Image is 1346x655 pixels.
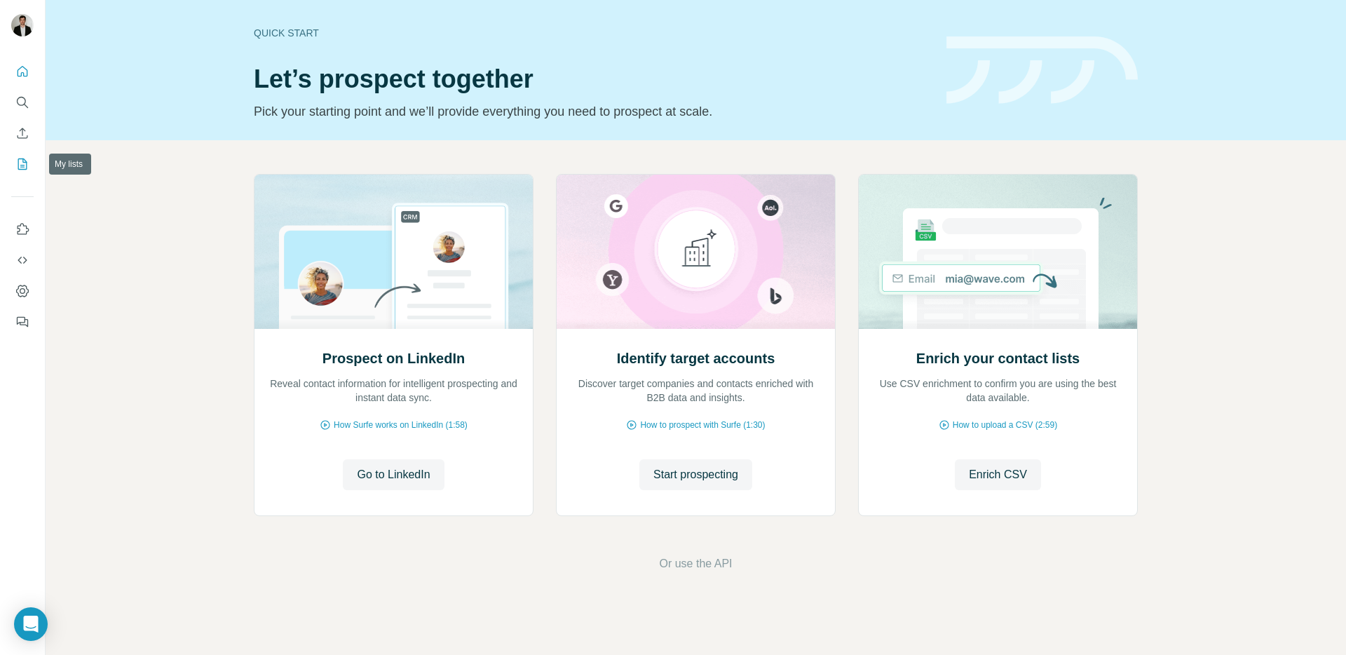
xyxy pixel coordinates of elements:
span: Go to LinkedIn [357,466,430,483]
button: Feedback [11,309,34,335]
div: Open Intercom Messenger [14,607,48,641]
span: Enrich CSV [969,466,1027,483]
span: Start prospecting [653,466,738,483]
h2: Identify target accounts [617,349,775,368]
div: Quick start [254,26,930,40]
button: Go to LinkedIn [343,459,444,490]
button: Enrich CSV [955,459,1041,490]
h2: Enrich your contact lists [916,349,1080,368]
img: Avatar [11,14,34,36]
span: How to upload a CSV (2:59) [953,419,1057,431]
h2: Prospect on LinkedIn [322,349,465,368]
button: Use Surfe on LinkedIn [11,217,34,242]
p: Pick your starting point and we’ll provide everything you need to prospect at scale. [254,102,930,121]
img: banner [946,36,1138,104]
h1: Let’s prospect together [254,65,930,93]
p: Reveal contact information for intelligent prospecting and instant data sync. [268,377,519,405]
button: My lists [11,151,34,177]
span: How Surfe works on LinkedIn (1:58) [334,419,468,431]
img: Identify target accounts [556,175,836,329]
img: Prospect on LinkedIn [254,175,533,329]
button: Start prospecting [639,459,752,490]
button: Search [11,90,34,115]
button: Quick start [11,59,34,84]
button: Dashboard [11,278,34,304]
p: Discover target companies and contacts enriched with B2B data and insights. [571,377,821,405]
p: Use CSV enrichment to confirm you are using the best data available. [873,377,1123,405]
button: Use Surfe API [11,248,34,273]
button: Or use the API [659,555,732,572]
span: How to prospect with Surfe (1:30) [640,419,765,431]
img: Enrich your contact lists [858,175,1138,329]
button: Enrich CSV [11,121,34,146]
